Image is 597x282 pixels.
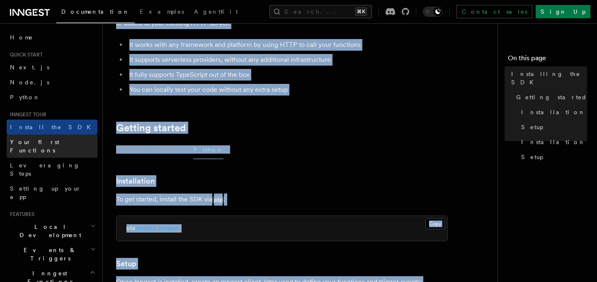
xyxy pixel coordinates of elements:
[7,51,43,58] span: Quick start
[269,5,372,18] button: Search...⌘K
[355,7,367,16] kbd: ⌘K
[127,69,448,81] li: It fully supports TypeScript out of the box
[10,185,81,200] span: Setting up your app
[7,181,97,204] a: Setting up your app
[425,218,445,229] button: Copy
[56,2,135,23] a: Documentation
[521,123,543,131] span: Setup
[456,5,532,18] a: Contact sales
[158,225,179,231] span: inngest
[61,8,130,15] span: Documentation
[10,79,49,86] span: Node.js
[116,122,186,134] a: Getting started
[10,33,33,42] span: Home
[116,258,136,270] a: Setup
[116,194,448,206] p: To get started, install the SDK via :
[423,7,443,17] button: Toggle dark mode
[10,94,40,101] span: Python
[7,135,97,158] a: Your first Functions
[508,53,587,66] h4: On this page
[7,90,97,105] a: Python
[521,138,585,146] span: Installation
[127,39,448,51] li: It works with any framework and platform by using HTTP to call your functions
[7,219,97,243] button: Local Development
[518,150,587,164] a: Setup
[536,5,590,18] a: Sign Up
[7,30,97,45] a: Home
[140,8,184,15] span: Examples
[126,225,135,231] span: pip
[518,105,587,120] a: Installation
[7,158,97,181] a: Leveraging Steps
[127,84,448,96] li: You can locally test your code without any extra setup
[194,8,238,15] span: AgentKit
[518,135,587,150] a: Installation
[10,124,96,130] span: Install the SDK
[518,120,587,135] a: Setup
[513,90,587,105] a: Getting started
[7,243,97,266] button: Events & Triggers
[135,225,155,231] span: install
[508,66,587,90] a: Installing the SDK
[189,2,243,22] a: AgentKit
[10,162,80,177] span: Leveraging Steps
[7,223,90,239] span: Local Development
[116,175,155,187] a: Installation
[516,93,587,101] span: Getting started
[193,140,223,159] button: Python
[7,246,90,262] span: Events & Triggers
[127,54,448,66] li: It supports serverless providers, without any additional infrastructure
[212,196,224,204] code: pip
[10,64,49,71] span: Next.js
[116,140,165,159] button: TypeScript
[10,139,59,154] span: Your first Functions
[7,60,97,75] a: Next.js
[511,70,587,86] span: Installing the SDK
[521,153,543,161] span: Setup
[7,120,97,135] a: Install the SDK
[7,211,34,218] span: Features
[7,75,97,90] a: Node.js
[521,108,585,116] span: Installation
[7,111,46,118] span: Inngest tour
[172,140,187,159] button: Go
[135,2,189,22] a: Examples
